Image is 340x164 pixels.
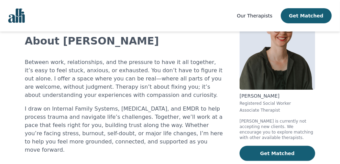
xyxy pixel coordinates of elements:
[240,118,315,140] p: [PERSON_NAME] is currently not accepting new clients. We encourage you to explore matching with o...
[8,9,25,23] img: alli logo
[240,92,315,99] p: [PERSON_NAME]
[240,108,315,113] p: Associate Therapist
[240,146,315,161] button: Get Matched
[237,12,272,20] a: Our Therapists
[25,35,223,47] h2: About [PERSON_NAME]
[237,13,272,18] span: Our Therapists
[25,58,223,99] p: Between work, relationships, and the pressure to have it all together, it’s easy to feel stuck, a...
[281,8,332,23] button: Get Matched
[25,105,223,154] p: I draw on Internal Family Systems, [MEDICAL_DATA], and EMDR to help process trauma and navigate l...
[240,101,315,106] p: Registered Social Worker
